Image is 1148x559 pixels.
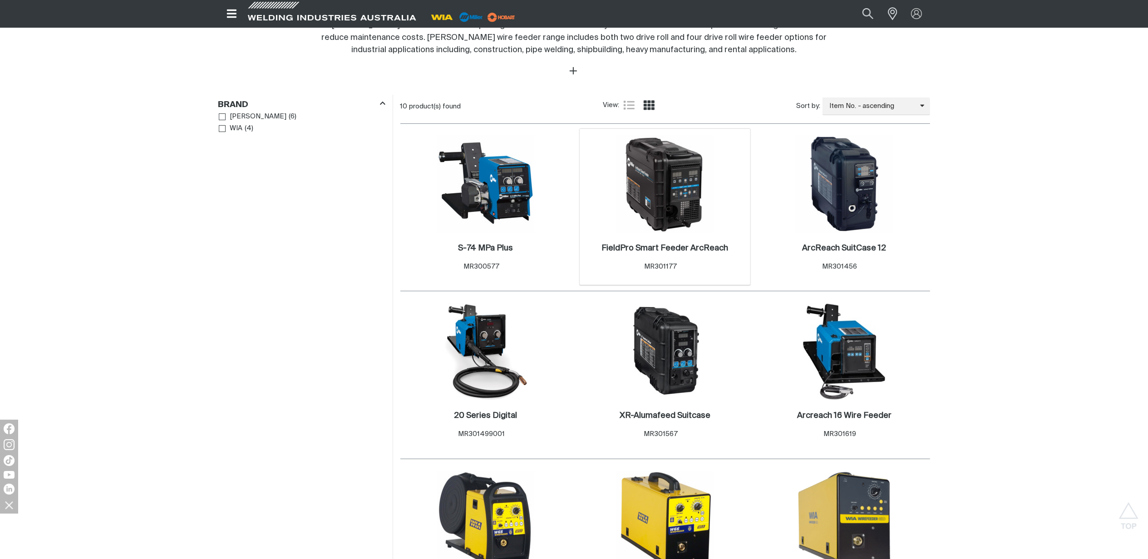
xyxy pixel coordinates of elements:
img: Instagram [4,439,15,450]
span: View: [603,100,619,111]
img: 20 Series Digital [437,303,534,400]
h2: Arcreach 16 Wire Feeder [797,412,892,420]
a: XR-Alumafeed Suitcase [620,411,710,421]
span: WIA [230,123,242,134]
h2: FieldPro Smart Feeder ArcReach [601,244,728,252]
a: miller [485,14,518,20]
a: List view [624,100,635,111]
span: ( 4 ) [245,123,253,134]
span: product(s) found [409,103,461,110]
aside: Filters [218,95,385,135]
span: MR301177 [644,263,677,270]
h2: 20 Series Digital [454,412,517,420]
img: hide socials [1,497,17,513]
input: Product name or item number... [841,4,883,24]
span: MR300577 [463,263,499,270]
img: miller [485,10,518,24]
span: ( 6 ) [289,112,296,122]
img: YouTube [4,471,15,479]
a: S-74 MPa Plus [458,243,513,254]
span: MR301499001 [458,431,505,437]
button: Search products [852,4,883,24]
img: ArcReach SuitCase 12 [796,136,893,233]
a: ArcReach SuitCase 12 [802,243,886,254]
a: [PERSON_NAME] [219,111,287,123]
span: [PERSON_NAME] wire feeders can help mitigate the risk of unnecessary downtime associated with poo... [321,21,827,54]
span: MR301619 [823,431,856,437]
span: MR301567 [644,431,678,437]
h2: S-74 MPa Plus [458,244,513,252]
a: Arcreach 16 Wire Feeder [797,411,892,421]
span: [PERSON_NAME] [230,112,286,122]
div: 10 [400,102,603,111]
h2: ArcReach SuitCase 12 [802,244,886,252]
section: Product list controls [400,95,930,118]
img: S-74 MPa Plus [437,136,534,233]
a: FieldPro Smart Feeder ArcReach [601,243,728,254]
span: MR301456 [823,263,857,270]
img: XR-Alumafeed Suitcase [616,303,714,400]
a: WIA [219,123,243,135]
button: Scroll to top [1118,502,1139,523]
img: FieldPro Smart Feeder ArcReach [616,136,714,233]
h3: Brand [218,100,249,110]
img: Facebook [4,423,15,434]
ul: Brand [219,111,385,135]
img: TikTok [4,455,15,466]
img: LinkedIn [4,484,15,495]
span: Item No. - ascending [823,101,920,112]
img: Arcreach 16 Wire Feeder [796,303,893,400]
a: 20 Series Digital [454,411,517,421]
span: Sort by: [796,101,820,112]
h2: XR-Alumafeed Suitcase [620,412,710,420]
div: Brand [218,98,385,110]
